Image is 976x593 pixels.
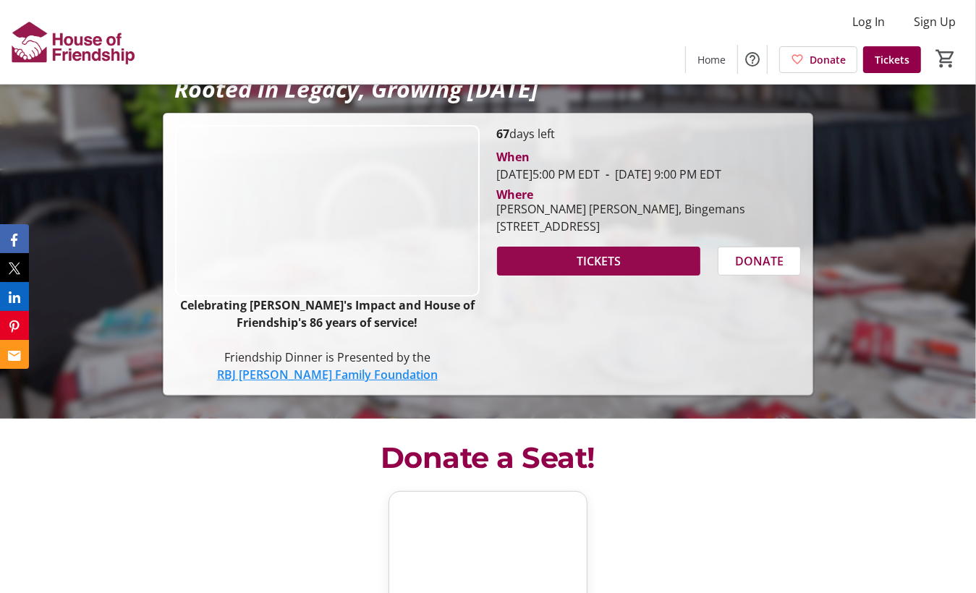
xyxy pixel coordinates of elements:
img: House of Friendship's Logo [9,6,137,78]
button: Sign Up [902,10,967,33]
div: [STREET_ADDRESS] [497,218,746,235]
p: Donate a Seat! [171,436,805,479]
span: [DATE] 5:00 PM EDT [497,166,601,182]
span: Tickets [875,52,909,67]
div: When [497,148,530,166]
span: Home [697,52,726,67]
span: Sign Up [914,13,956,30]
a: Home [686,46,737,73]
span: [DATE] 9:00 PM EDT [601,166,722,182]
em: Rooted in Legacy, Growing [DATE] [174,73,538,104]
span: DONATE [735,252,784,270]
button: Log In [841,10,896,33]
a: Tickets [863,46,921,73]
a: Donate [779,46,857,73]
span: 67 [497,126,510,142]
p: Friendship Dinner is Presented by the [175,349,480,366]
span: - [601,166,616,182]
button: TICKETS [497,247,701,276]
img: Campaign CTA Media Photo [175,125,480,296]
a: RBJ [PERSON_NAME] Family Foundation [217,367,438,383]
span: Donate [810,52,846,67]
span: Log In [852,13,885,30]
button: DONATE [718,247,801,276]
strong: Celebrating [PERSON_NAME]'s Impact and House of Friendship's 86 years of service! [180,297,475,330]
div: [PERSON_NAME] [PERSON_NAME], Bingemans [497,200,746,218]
span: TICKETS [577,252,621,270]
p: days left [497,125,802,142]
button: Cart [933,46,959,72]
div: Where [497,189,534,200]
button: Help [738,45,767,74]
